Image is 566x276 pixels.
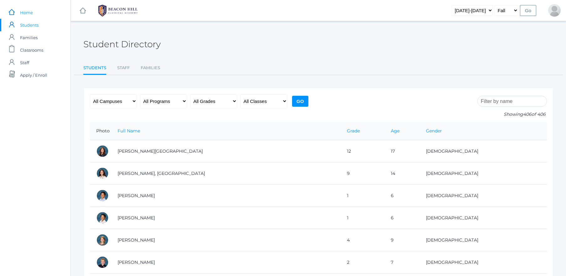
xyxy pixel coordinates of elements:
td: [PERSON_NAME] [111,229,341,251]
td: 2 [341,251,385,273]
a: Age [391,128,400,134]
input: Filter by name [477,96,547,107]
a: Gender [426,128,442,134]
td: 6 [385,207,420,229]
td: [DEMOGRAPHIC_DATA] [420,207,547,229]
td: [PERSON_NAME][GEOGRAPHIC_DATA] [111,140,341,162]
div: Sarah Crosby [548,4,561,17]
td: [PERSON_NAME] [111,251,341,273]
p: Showing of 406 [477,111,547,118]
a: Grade [347,128,360,134]
div: Jack Adams [96,256,109,268]
td: [DEMOGRAPHIC_DATA] [420,185,547,207]
a: Students [83,62,106,75]
td: 17 [385,140,420,162]
td: 1 [341,207,385,229]
input: Go [292,96,308,107]
td: [PERSON_NAME] [111,185,341,207]
th: Photo [90,122,111,140]
td: 9 [341,162,385,185]
td: 12 [341,140,385,162]
td: [DEMOGRAPHIC_DATA] [420,140,547,162]
td: 1 [341,185,385,207]
div: Phoenix Abdulla [96,167,109,180]
td: [DEMOGRAPHIC_DATA] [420,162,547,185]
input: Go [520,5,536,16]
td: [PERSON_NAME], [GEOGRAPHIC_DATA] [111,162,341,185]
td: 9 [385,229,420,251]
div: Grayson Abrea [96,212,109,224]
a: Staff [117,62,130,74]
span: Home [20,6,33,19]
span: Students [20,19,39,31]
div: Dominic Abrea [96,189,109,202]
td: 4 [341,229,385,251]
span: Classrooms [20,44,43,56]
a: Full Name [118,128,140,134]
img: 1_BHCALogos-05.png [94,3,141,18]
a: Families [141,62,160,74]
span: Apply / Enroll [20,69,47,81]
span: 406 [523,111,532,117]
h2: Student Directory [83,39,161,49]
td: 14 [385,162,420,185]
td: 7 [385,251,420,273]
span: Staff [20,56,29,69]
div: Amelia Adams [96,234,109,246]
td: [DEMOGRAPHIC_DATA] [420,251,547,273]
span: Families [20,31,38,44]
td: [PERSON_NAME] [111,207,341,229]
td: 6 [385,185,420,207]
div: Charlotte Abdulla [96,145,109,157]
td: [DEMOGRAPHIC_DATA] [420,229,547,251]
